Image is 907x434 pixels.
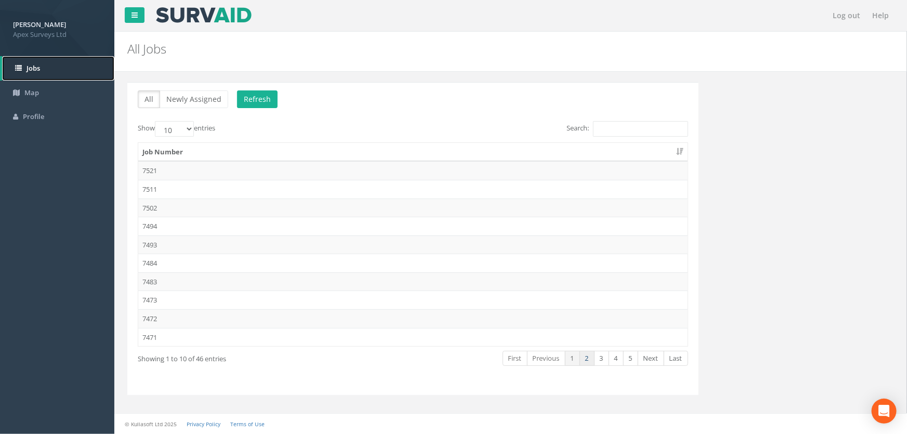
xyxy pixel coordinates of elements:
a: 2 [580,351,595,366]
td: 7493 [138,235,688,254]
a: [PERSON_NAME] Apex Surveys Ltd [13,17,101,39]
a: 1 [565,351,580,366]
a: Jobs [2,56,114,81]
a: 5 [623,351,638,366]
td: 7521 [138,161,688,180]
div: Showing 1 to 10 of 46 entries [138,350,358,364]
label: Show entries [138,121,215,137]
td: 7473 [138,291,688,309]
small: © Kullasoft Ltd 2025 [125,420,177,428]
th: Job Number: activate to sort column ascending [138,143,688,162]
td: 7484 [138,254,688,272]
select: Showentries [155,121,194,137]
a: 3 [594,351,609,366]
td: 7494 [138,217,688,235]
a: Terms of Use [230,420,265,428]
button: Refresh [237,90,278,108]
button: All [138,90,160,108]
a: First [503,351,528,366]
div: Open Intercom Messenger [872,399,897,424]
span: Map [24,88,39,97]
a: Next [638,351,664,366]
a: Privacy Policy [187,420,220,428]
td: 7511 [138,180,688,199]
a: Previous [527,351,566,366]
strong: [PERSON_NAME] [13,20,66,29]
td: 7502 [138,199,688,217]
td: 7471 [138,328,688,347]
span: Apex Surveys Ltd [13,30,101,40]
a: 4 [609,351,624,366]
span: Profile [23,112,44,121]
a: Last [664,351,688,366]
input: Search: [593,121,688,137]
h2: All Jobs [127,42,764,56]
span: Jobs [27,63,40,73]
td: 7483 [138,272,688,291]
label: Search: [567,121,688,137]
button: Newly Assigned [160,90,228,108]
td: 7472 [138,309,688,328]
